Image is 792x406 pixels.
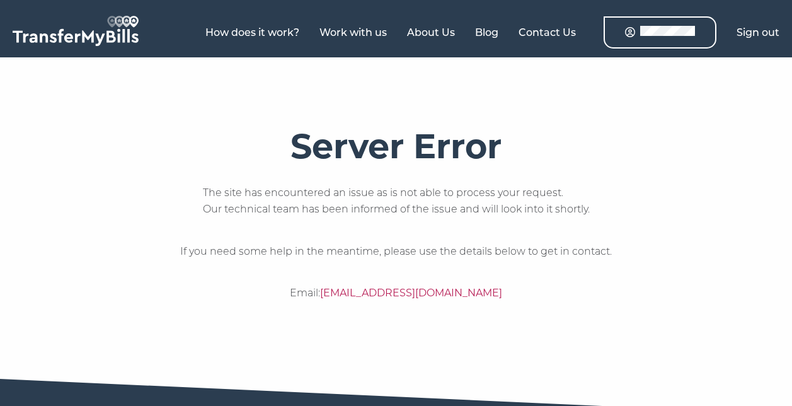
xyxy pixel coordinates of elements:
a: How does it work? [205,26,299,38]
p: Email: [290,285,502,301]
a: About Us [407,26,455,38]
p: If you need some help in the meantime, please use the details below to get in contact. [180,243,612,260]
a: Sign out [737,26,779,38]
a: Contact Us [519,26,576,38]
a: [EMAIL_ADDRESS][DOMAIN_NAME] [320,287,502,299]
p: The site has encountered an issue as is not able to process your request. Our technical team has ... [203,185,590,217]
a: Blog [475,26,498,38]
a: Work with us [319,26,387,38]
h1: Server Error [290,127,502,166]
img: TransferMyBills.com - Helping ease the stress of moving [13,16,139,46]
